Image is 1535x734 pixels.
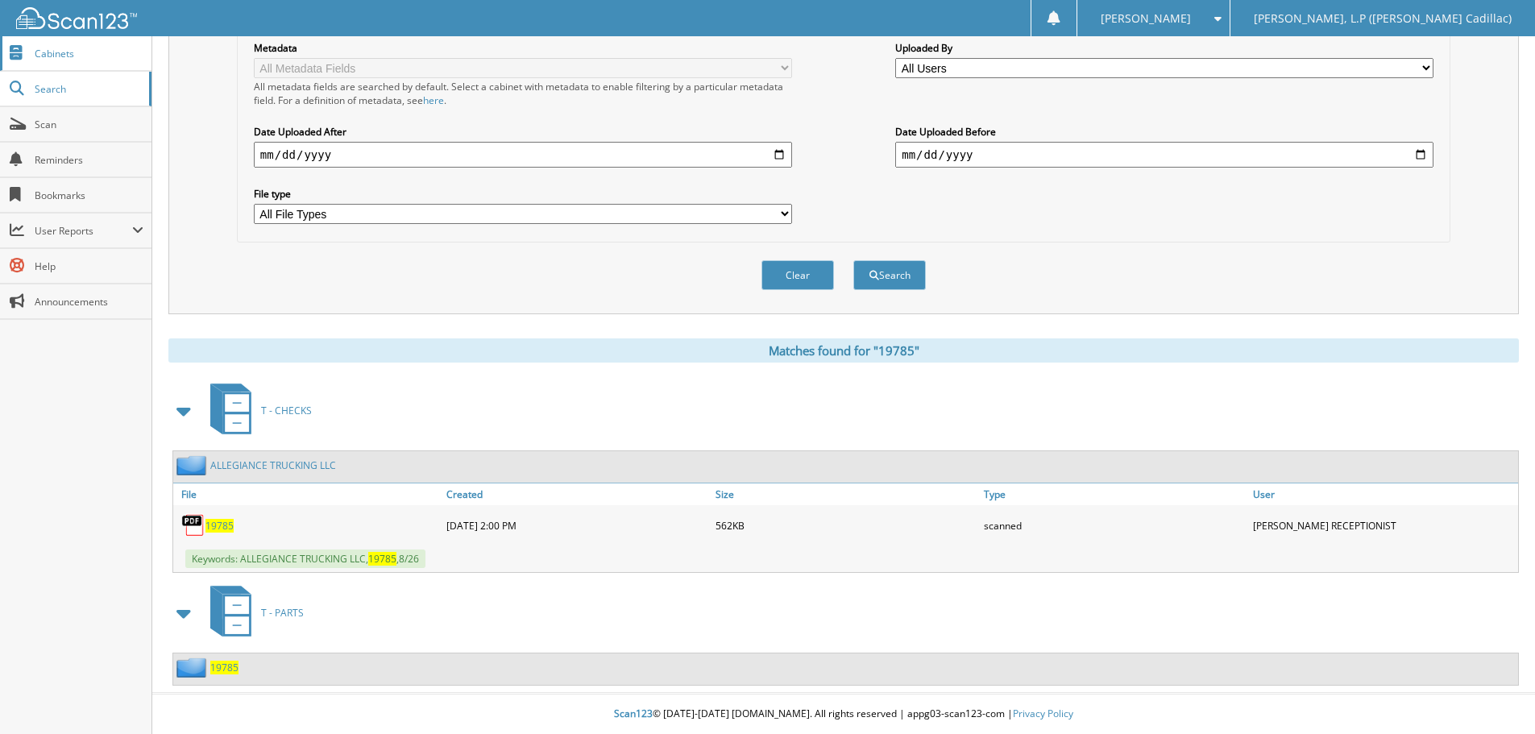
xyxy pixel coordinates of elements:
a: Size [711,483,981,505]
span: Scan123 [614,707,653,720]
span: Reminders [35,153,143,167]
div: Matches found for "19785" [168,338,1519,363]
span: 19785 [368,552,396,566]
a: 19785 [210,661,239,674]
a: here [423,93,444,107]
span: Bookmarks [35,189,143,202]
div: © [DATE]-[DATE] [DOMAIN_NAME]. All rights reserved | appg03-scan123-com | [152,695,1535,734]
span: Search [35,82,141,96]
input: end [895,142,1433,168]
span: Announcements [35,295,143,309]
a: T - CHECKS [201,379,312,442]
iframe: Chat Widget [1454,657,1535,734]
label: Uploaded By [895,41,1433,55]
span: Cabinets [35,47,143,60]
a: Privacy Policy [1013,707,1073,720]
button: Clear [761,260,834,290]
div: All metadata fields are searched by default. Select a cabinet with metadata to enable filtering b... [254,80,792,107]
span: User Reports [35,224,132,238]
a: File [173,483,442,505]
div: [PERSON_NAME] RECEPTIONIST [1249,509,1518,541]
span: [PERSON_NAME], L.P ([PERSON_NAME] Cadillac) [1254,14,1512,23]
a: User [1249,483,1518,505]
button: Search [853,260,926,290]
a: 19785 [205,519,234,533]
span: Help [35,259,143,273]
label: Date Uploaded After [254,125,792,139]
input: start [254,142,792,168]
span: T - CHECKS [261,404,312,417]
a: Type [980,483,1249,505]
label: Date Uploaded Before [895,125,1433,139]
span: [PERSON_NAME] [1101,14,1191,23]
img: folder2.png [176,455,210,475]
span: T - PARTS [261,606,304,620]
span: Keywords: ALLEGIANCE TRUCKING LLC, ,8/26 [185,549,425,568]
img: folder2.png [176,657,210,678]
div: 562KB [711,509,981,541]
img: scan123-logo-white.svg [16,7,137,29]
a: ALLEGIANCE TRUCKING LLC [210,458,336,472]
div: scanned [980,509,1249,541]
div: [DATE] 2:00 PM [442,509,711,541]
img: PDF.png [181,513,205,537]
label: Metadata [254,41,792,55]
span: Scan [35,118,143,131]
a: Created [442,483,711,505]
label: File type [254,187,792,201]
a: T - PARTS [201,581,304,645]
